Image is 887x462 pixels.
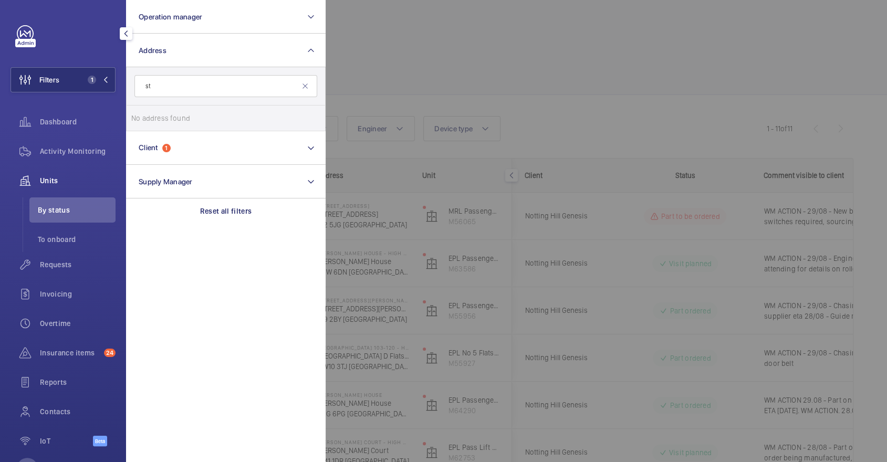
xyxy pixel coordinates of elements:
span: Dashboard [40,117,116,127]
span: 24 [104,349,116,357]
span: 1 [88,76,96,84]
span: Invoicing [40,289,116,299]
span: Requests [40,259,116,270]
span: Beta [93,436,107,446]
span: To onboard [38,234,116,245]
span: IoT [40,436,93,446]
span: By status [38,205,116,215]
span: Units [40,175,116,186]
button: Filters1 [11,67,116,92]
span: Filters [39,75,59,85]
span: Activity Monitoring [40,146,116,156]
span: Insurance items [40,348,100,358]
span: Overtime [40,318,116,329]
span: Contacts [40,406,116,417]
span: Reports [40,377,116,387]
